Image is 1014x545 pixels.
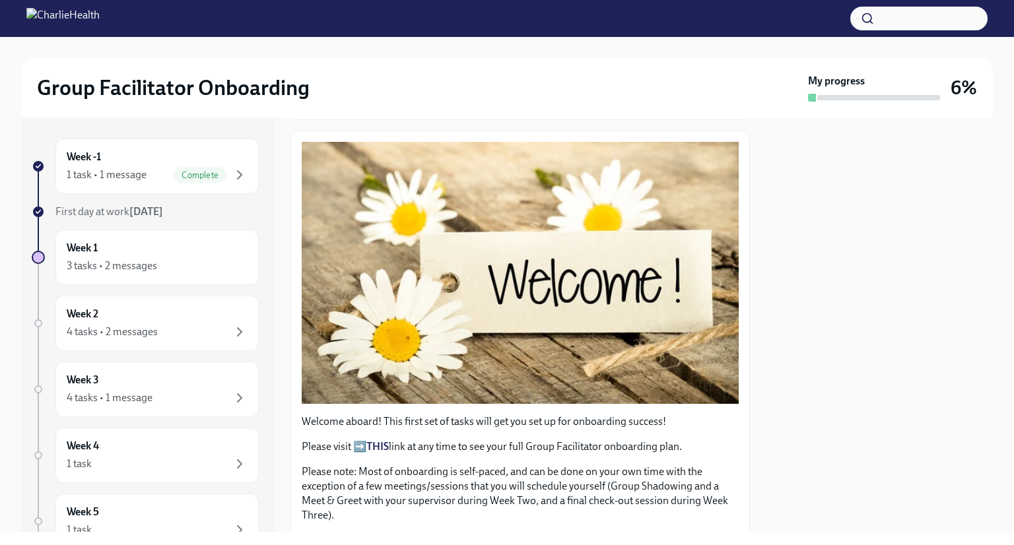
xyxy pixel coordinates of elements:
h6: Week 4 [67,439,99,453]
span: Complete [174,170,226,180]
a: Week 13 tasks • 2 messages [32,230,259,285]
span: First day at work [55,205,163,218]
h3: 6% [951,76,977,100]
img: CharlieHealth [26,8,100,29]
h6: Week 5 [67,505,99,519]
h6: Week 2 [67,307,98,321]
a: THIS [366,440,389,453]
h2: Group Facilitator Onboarding [37,75,310,101]
a: Week 24 tasks • 2 messages [32,296,259,351]
p: Please note: Most of onboarding is self-paced, and can be done on your own time with the exceptio... [302,465,739,523]
button: Zoom image [302,142,739,404]
a: Week 34 tasks • 1 message [32,362,259,417]
a: Week 41 task [32,428,259,483]
div: 3 tasks • 2 messages [67,259,157,273]
div: 1 task [67,523,92,537]
a: Week -11 task • 1 messageComplete [32,139,259,194]
p: Welcome aboard! This first set of tasks will get you set up for onboarding success! [302,414,739,429]
div: 1 task • 1 message [67,168,147,182]
p: Please visit ➡️ link at any time to see your full Group Facilitator onboarding plan. [302,439,739,454]
a: First day at work[DATE] [32,205,259,219]
strong: [DATE] [129,205,163,218]
div: 4 tasks • 1 message [67,391,152,405]
h6: Week 3 [67,373,99,387]
div: 4 tasks • 2 messages [67,325,158,339]
h6: Week 1 [67,241,98,255]
h6: Week -1 [67,150,101,164]
div: 1 task [67,457,92,471]
strong: My progress [808,74,865,88]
